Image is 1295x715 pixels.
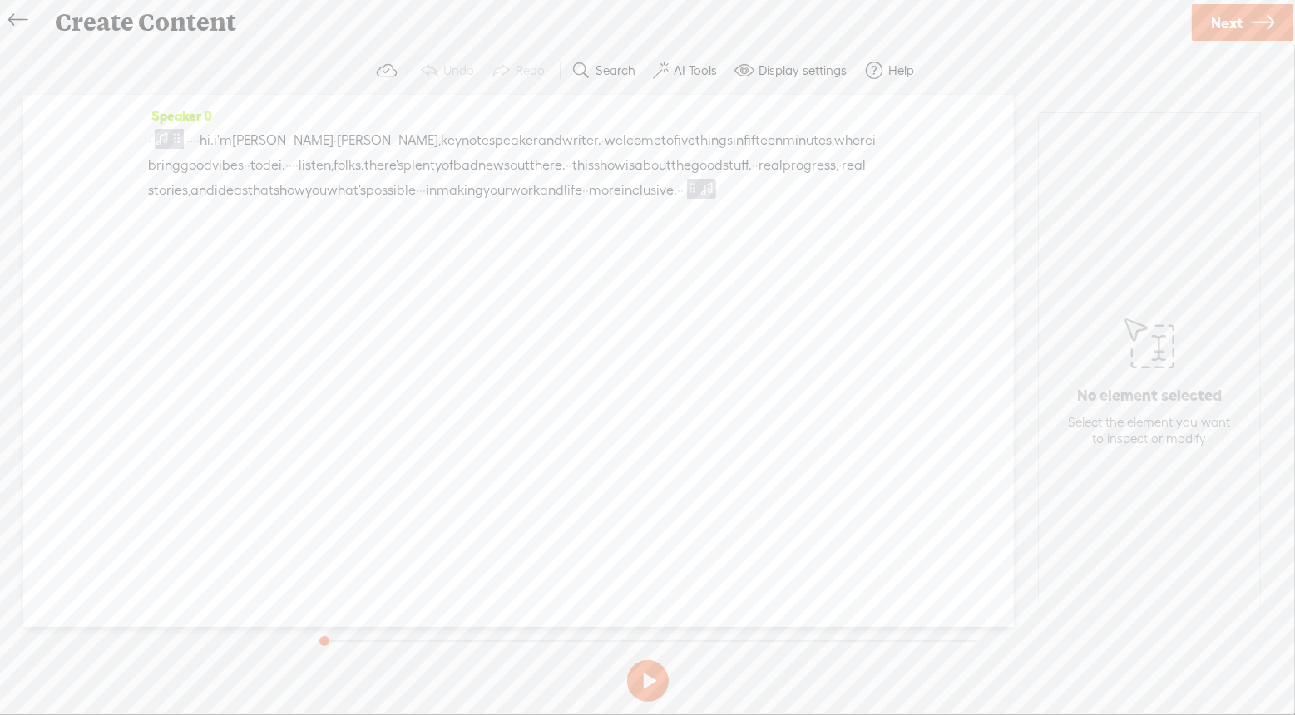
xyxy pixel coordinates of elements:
span: · [569,153,572,178]
span: there's [364,153,403,178]
label: Help [888,62,914,79]
span: bad [453,153,478,178]
span: real [842,153,866,178]
span: of [442,153,453,178]
span: · [423,178,426,203]
label: Undo [443,62,474,79]
span: · [755,153,759,178]
span: · [419,178,423,203]
span: your [483,178,510,203]
span: plenty [403,153,442,178]
span: there. [530,153,566,178]
span: [PERSON_NAME] [232,128,334,153]
span: i [872,128,876,153]
span: making [437,178,483,203]
span: · [416,178,419,203]
button: AI Tools [646,54,728,87]
span: · [838,153,842,178]
span: more [589,178,621,203]
span: and [190,178,215,203]
span: in [426,178,437,203]
span: that [248,178,274,203]
span: Next [1211,2,1243,44]
span: · [244,153,247,178]
span: fifteen [744,128,783,153]
div: Create Content [43,1,1189,44]
span: · [190,128,193,153]
label: AI Tools [674,62,717,79]
span: hi. [200,128,214,153]
label: Search [596,62,635,79]
span: good [691,153,723,178]
span: · [680,178,684,203]
span: · [677,178,680,203]
span: is [625,153,635,178]
label: Redo [516,62,545,79]
span: show [594,153,625,178]
span: · [295,153,299,178]
span: · [148,128,151,153]
span: and [540,178,564,203]
span: minutes, [783,128,834,153]
span: and [538,128,562,153]
span: · [601,128,605,153]
span: · [334,128,337,153]
span: stories, [148,178,190,203]
span: bring [148,153,180,178]
span: Speaker 0 [148,108,212,123]
span: · [582,178,586,203]
span: · [752,153,755,178]
span: good [180,153,212,178]
span: about [635,153,671,178]
span: to [661,128,674,153]
span: vibes [212,153,244,178]
span: · [196,128,200,153]
button: Display settings [728,54,858,87]
button: Search [565,54,646,87]
span: listen, [299,153,334,178]
span: speaker [489,128,538,153]
span: things [695,128,733,153]
span: you [305,178,327,203]
span: out [510,153,530,178]
span: [PERSON_NAME], [337,128,441,153]
label: Display settings [759,62,847,79]
span: inclusive. [621,178,677,203]
span: real [759,153,783,178]
span: possible [366,178,416,203]
button: Help [858,54,925,87]
button: Redo [485,54,556,87]
span: this [572,153,594,178]
span: ideas [215,178,248,203]
span: dei. [263,153,285,178]
button: Undo [413,54,485,87]
span: folks. [334,153,364,178]
span: where [834,128,872,153]
span: · [289,153,292,178]
span: life [564,178,582,203]
span: · [566,153,569,178]
span: writer. [562,128,601,153]
span: the [671,153,691,178]
span: · [285,153,289,178]
p: No element selected [1077,386,1222,406]
div: Select the element you want to inspect or modify [1065,414,1234,446]
span: stuff. [723,153,752,178]
span: in [733,128,744,153]
span: show [274,178,305,203]
span: what's [327,178,366,203]
span: · [193,128,196,153]
span: · [586,178,589,203]
span: · [292,153,295,178]
span: keynote [441,128,489,153]
span: progress, [783,153,838,178]
span: i'm [214,128,232,153]
span: to [250,153,263,178]
span: · [247,153,250,178]
span: welcome [605,128,661,153]
span: five [674,128,695,153]
span: · [186,128,190,153]
span: work [510,178,540,203]
span: news [478,153,510,178]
